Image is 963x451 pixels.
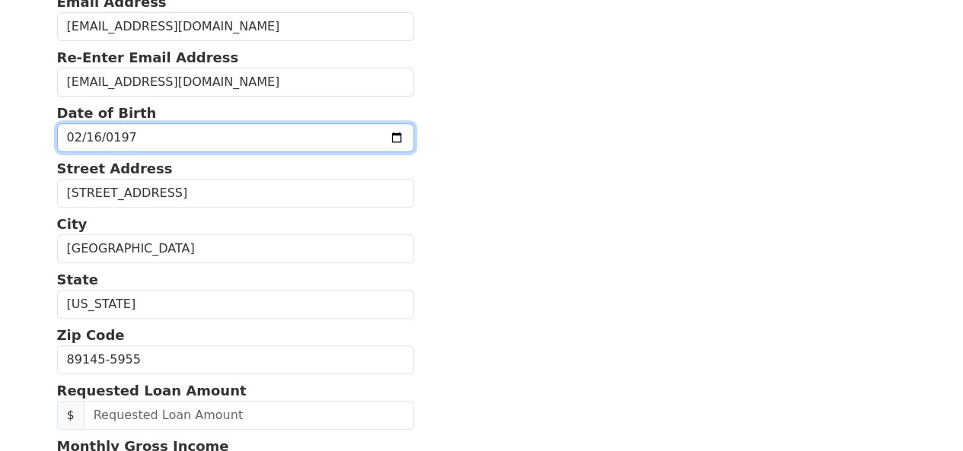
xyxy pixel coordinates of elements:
input: Zip Code [57,345,415,374]
input: Street Address [57,179,415,208]
span: $ [57,401,85,430]
input: Requested Loan Amount [84,401,414,430]
strong: City [57,216,88,232]
strong: Date of Birth [57,105,157,121]
strong: Requested Loan Amount [57,383,247,399]
strong: State [57,272,99,287]
input: City [57,234,415,263]
strong: Zip Code [57,327,125,343]
strong: Re-Enter Email Address [57,49,239,65]
strong: Street Address [57,160,173,176]
input: Email Address [57,12,415,41]
input: Re-Enter Email Address [57,68,415,97]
